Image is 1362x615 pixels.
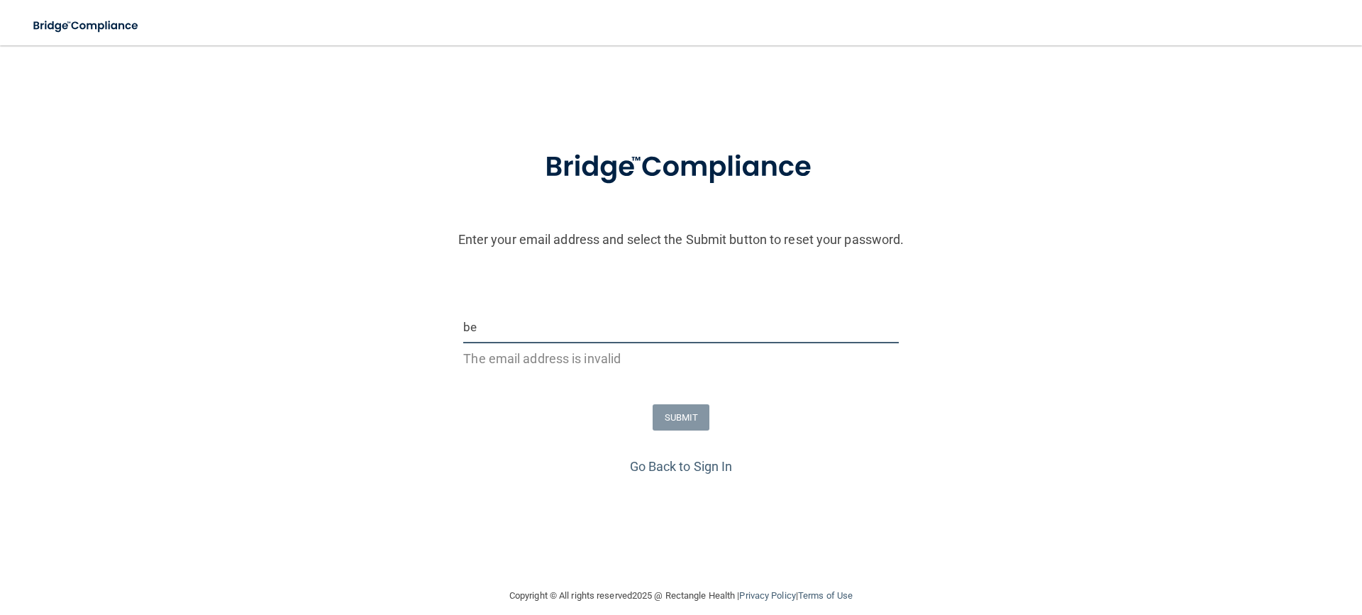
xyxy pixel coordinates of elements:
iframe: Drift Widget Chat Controller [1291,517,1345,571]
button: SUBMIT [653,404,710,431]
img: bridge_compliance_login_screen.278c3ca4.svg [516,131,846,204]
a: Go Back to Sign In [630,459,733,474]
a: Terms of Use [798,590,853,601]
a: Privacy Policy [739,590,795,601]
p: The email address is invalid [463,347,898,370]
img: bridge_compliance_login_screen.278c3ca4.svg [21,11,152,40]
input: Email [463,311,898,343]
